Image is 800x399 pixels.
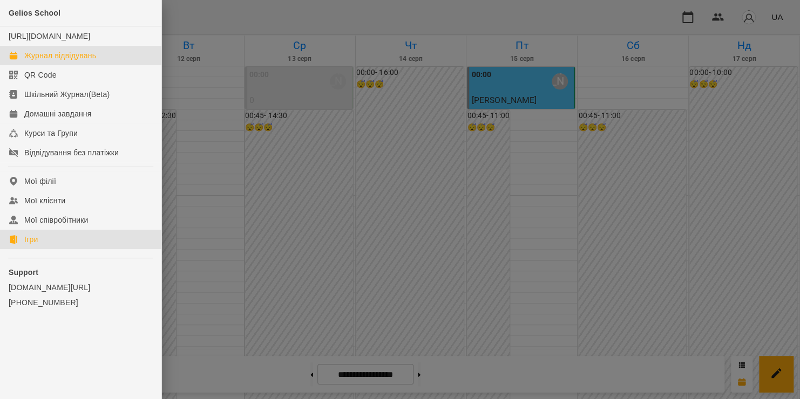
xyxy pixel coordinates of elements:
[24,195,65,206] div: Мої клієнти
[9,32,90,40] a: [URL][DOMAIN_NAME]
[24,176,56,187] div: Мої філії
[9,9,60,17] span: Gelios School
[24,128,78,139] div: Курси та Групи
[24,70,57,80] div: QR Code
[9,267,153,278] p: Support
[24,89,110,100] div: Шкільний Журнал(Beta)
[24,108,91,119] div: Домашні завдання
[24,215,89,225] div: Мої співробітники
[24,234,38,245] div: Ігри
[9,282,153,293] a: [DOMAIN_NAME][URL]
[24,147,119,158] div: Відвідування без платіжки
[9,297,153,308] a: [PHONE_NUMBER]
[24,50,96,61] div: Журнал відвідувань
